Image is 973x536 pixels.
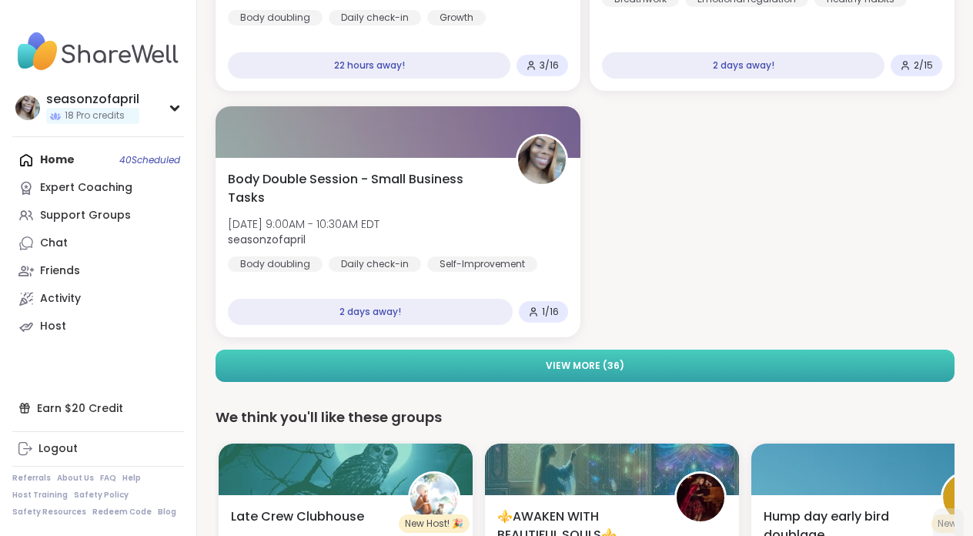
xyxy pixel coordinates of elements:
div: Daily check-in [329,256,421,272]
div: Expert Coaching [40,180,132,196]
div: Support Groups [40,208,131,223]
a: Help [122,473,141,484]
div: Body doubling [228,256,323,272]
span: 1 / 16 [542,306,559,318]
div: Friends [40,263,80,279]
span: Late Crew Clubhouse [231,508,364,526]
a: Logout [12,435,184,463]
img: lyssa [677,474,724,521]
a: Safety Policy [74,490,129,501]
span: 18 Pro credits [65,109,125,122]
a: Host Training [12,490,68,501]
span: Body Double Session - Small Business Tasks [228,170,499,207]
a: Expert Coaching [12,174,184,202]
span: View More ( 36 ) [546,359,624,373]
div: Earn $20 Credit [12,394,184,422]
a: About Us [57,473,94,484]
span: 2 / 15 [914,59,933,72]
a: Safety Resources [12,507,86,518]
div: 22 hours away! [228,52,510,79]
div: New Host! 🎉 [399,514,470,533]
button: View More (36) [216,350,955,382]
div: Activity [40,291,81,307]
img: ShareWell Nav Logo [12,25,184,79]
a: Activity [12,285,184,313]
a: Friends [12,257,184,285]
a: Redeem Code [92,507,152,518]
div: Chat [40,236,68,251]
img: seasonzofapril [15,95,40,120]
div: Growth [427,10,486,25]
div: Body doubling [228,10,323,25]
div: Daily check-in [329,10,421,25]
a: Referrals [12,473,51,484]
div: We think you'll like these groups [216,407,955,428]
a: Chat [12,229,184,257]
b: seasonzofapril [228,232,306,247]
a: Support Groups [12,202,184,229]
div: 2 days away! [228,299,513,325]
div: 2 days away! [602,52,884,79]
img: Libby1520 [410,474,458,521]
div: seasonzofapril [46,91,139,108]
a: Host [12,313,184,340]
div: Logout [38,441,78,457]
a: Blog [158,507,176,518]
span: [DATE] 9:00AM - 10:30AM EDT [228,216,380,232]
div: Self-Improvement [427,256,537,272]
img: seasonzofapril [518,136,566,184]
span: 3 / 16 [540,59,559,72]
div: Host [40,319,66,334]
a: FAQ [100,473,116,484]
